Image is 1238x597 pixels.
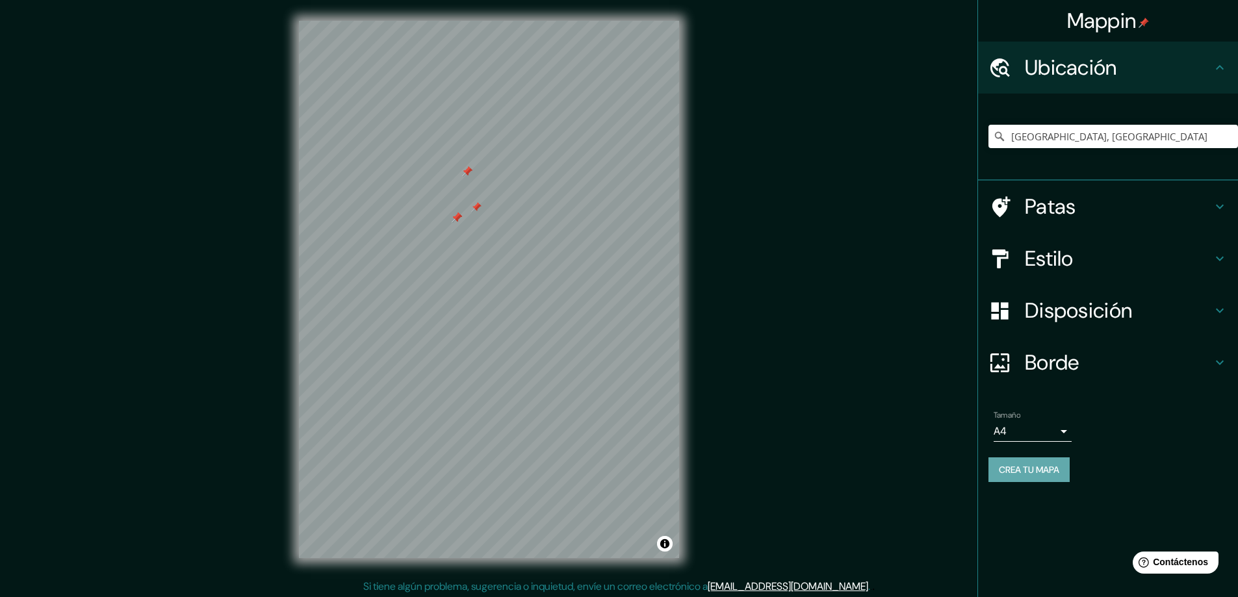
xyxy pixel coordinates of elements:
font: Mappin [1067,7,1137,34]
font: Patas [1025,193,1076,220]
a: [EMAIL_ADDRESS][DOMAIN_NAME] [708,579,868,593]
font: Borde [1025,349,1079,376]
button: Crea tu mapa [988,457,1070,482]
button: Activar o desactivar atribución [657,536,673,552]
canvas: Mapa [299,21,679,558]
div: Ubicación [978,42,1238,94]
font: Disposición [1025,297,1132,324]
div: Patas [978,181,1238,233]
div: A4 [994,421,1072,442]
font: . [868,579,870,593]
font: Estilo [1025,245,1074,272]
font: . [872,579,875,593]
div: Borde [978,337,1238,388]
iframe: Lanzador de widgets de ayuda [1122,546,1224,583]
img: pin-icon.png [1139,18,1149,28]
font: Si tiene algún problema, sugerencia o inquietud, envíe un correo electrónico a [363,579,708,593]
font: Ubicación [1025,54,1117,81]
input: Elige tu ciudad o zona [988,125,1238,148]
font: . [870,579,872,593]
font: Crea tu mapa [999,464,1059,476]
font: Tamaño [994,410,1020,420]
div: Disposición [978,285,1238,337]
font: A4 [994,424,1007,438]
div: Estilo [978,233,1238,285]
